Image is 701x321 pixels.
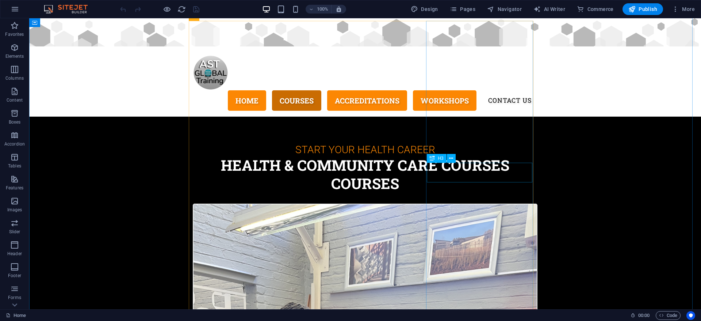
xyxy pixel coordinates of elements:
[686,311,695,320] button: Usercentrics
[577,5,614,13] span: Commerce
[574,3,617,15] button: Commerce
[306,5,332,14] button: 100%
[6,311,26,320] a: Click to cancel selection. Double-click to open Pages
[5,53,24,59] p: Elements
[623,3,663,15] button: Publish
[643,313,644,318] span: :
[317,5,328,14] h6: 100%
[656,311,681,320] button: Code
[411,5,438,13] span: Design
[7,251,22,257] p: Header
[533,5,565,13] span: AI Writer
[659,311,677,320] span: Code
[7,97,23,103] p: Content
[5,75,24,81] p: Columns
[6,185,23,191] p: Features
[408,3,441,15] div: Design (Ctrl+Alt+Y)
[631,311,650,320] h6: Session time
[530,3,568,15] button: AI Writer
[336,6,342,12] i: On resize automatically adjust zoom level to fit chosen device.
[9,229,20,235] p: Slider
[5,31,24,37] p: Favorites
[628,5,657,13] span: Publish
[4,141,25,147] p: Accordion
[669,3,698,15] button: More
[177,5,186,14] i: Reload page
[9,119,21,125] p: Boxes
[638,311,650,320] span: 00 00
[162,5,171,14] button: Click here to leave preview mode and continue editing
[672,5,695,13] span: More
[484,3,525,15] button: Navigator
[8,273,21,279] p: Footer
[408,3,441,15] button: Design
[450,5,475,13] span: Pages
[8,163,21,169] p: Tables
[42,5,97,14] img: Editor Logo
[177,5,186,14] button: reload
[7,207,22,213] p: Images
[487,5,522,13] span: Navigator
[447,3,478,15] button: Pages
[438,156,443,160] span: H3
[8,295,21,301] p: Forms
